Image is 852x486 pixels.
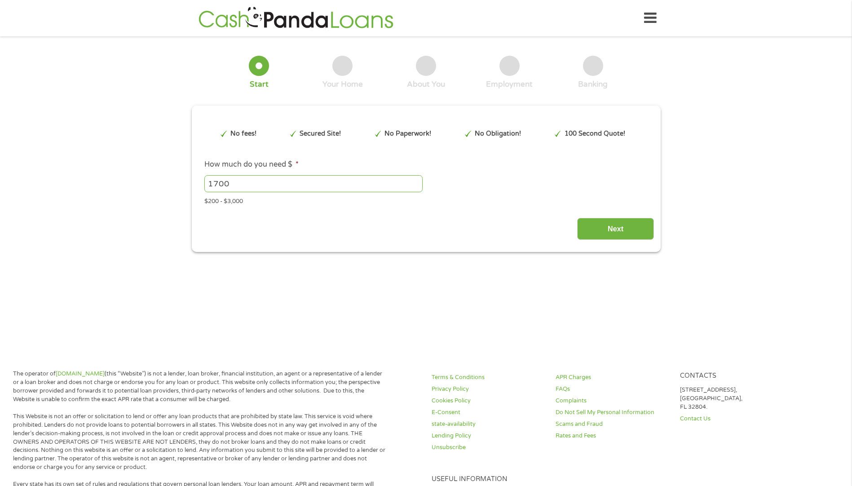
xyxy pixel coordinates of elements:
[680,386,793,411] p: [STREET_ADDRESS], [GEOGRAPHIC_DATA], FL 32804.
[556,397,669,405] a: Complaints
[432,408,545,417] a: E-Consent
[556,408,669,417] a: Do Not Sell My Personal Information
[204,160,299,169] label: How much do you need $
[432,373,545,382] a: Terms & Conditions
[384,129,431,139] p: No Paperwork!
[250,80,269,89] div: Start
[300,129,341,139] p: Secured Site!
[13,412,386,472] p: This Website is not an offer or solicitation to lend or offer any loan products that are prohibit...
[556,432,669,440] a: Rates and Fees
[322,80,363,89] div: Your Home
[556,373,669,382] a: APR Charges
[56,370,105,377] a: [DOMAIN_NAME]
[196,5,396,31] img: GetLoanNow Logo
[577,218,654,240] input: Next
[475,129,521,139] p: No Obligation!
[432,385,545,393] a: Privacy Policy
[578,80,608,89] div: Banking
[565,129,625,139] p: 100 Second Quote!
[230,129,256,139] p: No fees!
[556,420,669,429] a: Scams and Fraud
[556,385,669,393] a: FAQs
[432,397,545,405] a: Cookies Policy
[13,370,386,404] p: The operator of (this “Website”) is not a lender, loan broker, financial institution, an agent or...
[407,80,445,89] div: About You
[680,372,793,380] h4: Contacts
[680,415,793,423] a: Contact Us
[432,443,545,452] a: Unsubscribe
[486,80,533,89] div: Employment
[432,432,545,440] a: Lending Policy
[204,194,647,206] div: $200 - $3,000
[432,475,793,484] h4: Useful Information
[432,420,545,429] a: state-availability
